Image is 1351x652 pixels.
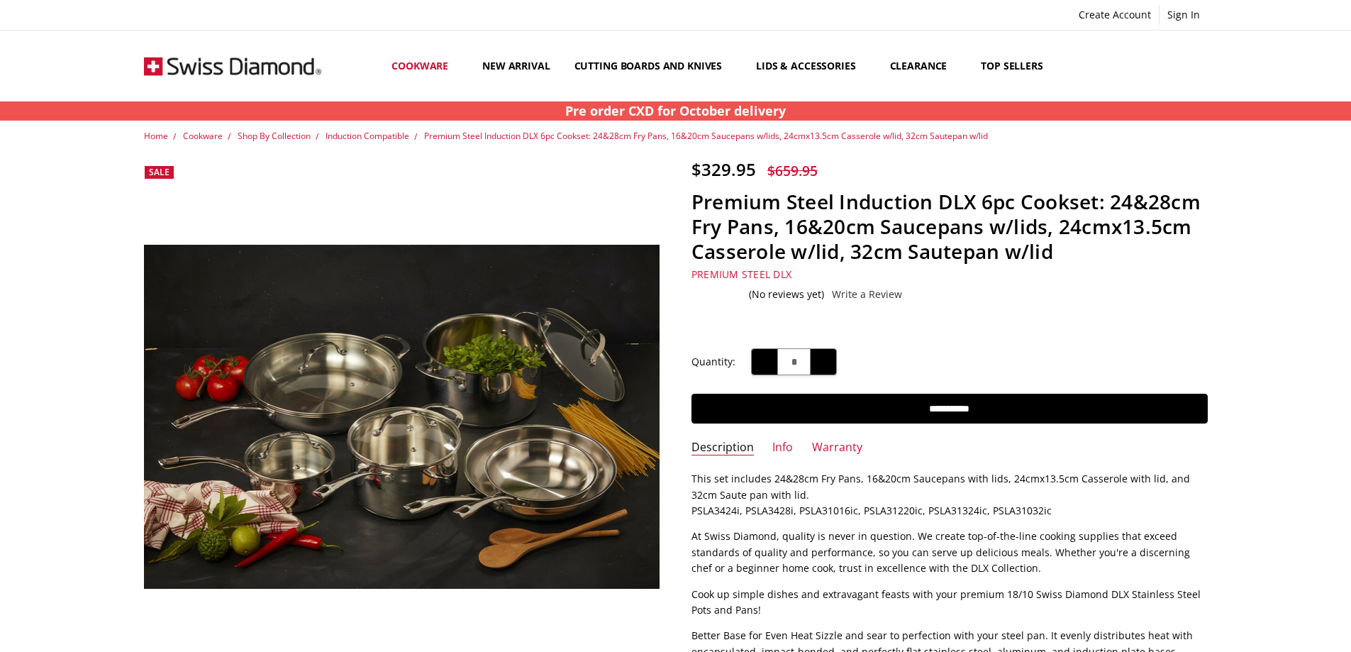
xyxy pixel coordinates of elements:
[238,130,311,142] a: Shop By Collection
[1071,5,1159,25] a: Create Account
[144,31,321,101] img: Free Shipping On Every Order
[812,440,862,456] a: Warranty
[691,471,1208,519] p: This set includes 24&28cm Fry Pans, 16&20cm Saucepans with lids, 24cmx13.5cm Casserole with lid, ...
[691,267,791,281] a: Premium Steel DLX
[772,440,793,456] a: Info
[326,130,409,142] a: Induction Compatible
[744,34,877,97] a: Lids & Accessories
[969,34,1055,97] a: Top Sellers
[424,130,988,142] a: Premium Steel Induction DLX 6pc Cookset: 24&28cm Fry Pans, 16&20cm Saucepans w/lids, 24cmx13.5cm ...
[144,130,168,142] a: Home
[691,354,735,370] label: Quantity:
[691,440,754,456] a: Description
[149,166,169,178] span: Sale
[183,130,223,142] a: Cookware
[562,34,745,97] a: Cutting boards and knives
[691,529,1208,576] p: At Swiss Diamond, quality is never in question. We create top-of-the-line cooking supplies that e...
[565,102,786,119] strong: Pre order CXD for October delivery
[470,34,562,97] a: New arrival
[878,34,969,97] a: Clearance
[379,34,470,97] a: Cookware
[691,189,1208,264] h1: Premium Steel Induction DLX 6pc Cookset: 24&28cm Fry Pans, 16&20cm Saucepans w/lids, 24cmx13.5cm ...
[832,289,902,300] a: Write a Review
[144,245,660,589] img: Premium Steel DLX 6 pc cookware set
[691,587,1208,619] p: Cook up simple dishes and extravagant feasts with your premium 18/10 Swiss Diamond DLX Stainless ...
[749,289,824,300] span: (No reviews yet)
[1160,5,1208,25] a: Sign In
[767,161,818,180] span: $659.95
[691,158,756,181] span: $329.95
